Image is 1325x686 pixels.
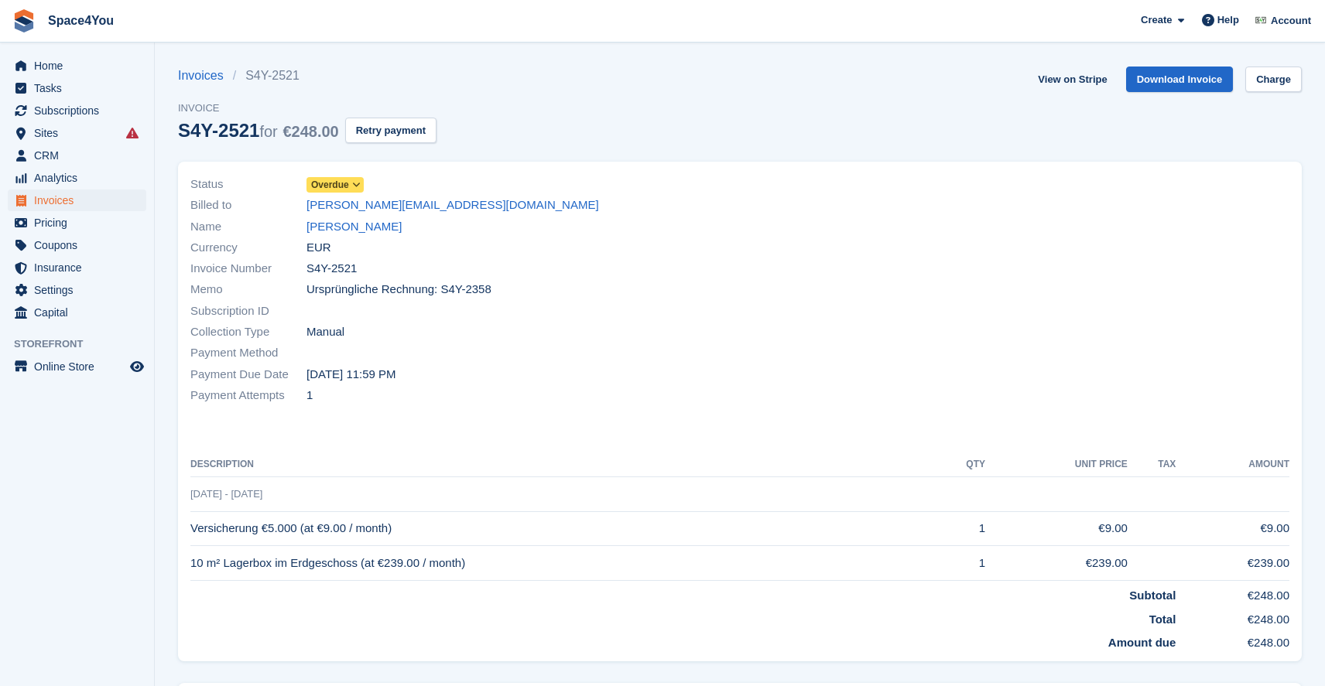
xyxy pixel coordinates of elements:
[933,546,985,581] td: 1
[1253,12,1269,28] img: Finn-Kristof Kausch
[178,101,437,116] span: Invoice
[190,176,306,193] span: Status
[306,196,599,214] a: [PERSON_NAME][EMAIL_ADDRESS][DOMAIN_NAME]
[34,167,127,189] span: Analytics
[34,77,127,99] span: Tasks
[306,387,313,404] span: 1
[1245,67,1302,92] a: Charge
[1271,13,1311,29] span: Account
[1108,636,1176,649] strong: Amount due
[259,123,277,140] span: for
[985,511,1128,546] td: €9.00
[8,356,146,377] a: menu
[8,234,146,256] a: menu
[1176,628,1289,652] td: €248.00
[34,302,127,323] span: Capital
[1176,546,1289,581] td: €239.00
[34,100,127,121] span: Subscriptions
[306,366,396,384] time: 2025-09-19 21:59:59 UTC
[306,218,402,236] a: [PERSON_NAME]
[34,257,127,278] span: Insurance
[306,260,357,278] span: S4Y-2521
[14,336,154,352] span: Storefront
[34,122,127,144] span: Sites
[1141,12,1172,28] span: Create
[128,357,146,376] a: Preview store
[34,55,127,77] span: Home
[34,279,127,301] span: Settings
[8,145,146,166] a: menu
[8,302,146,323] a: menu
[126,127,139,139] i: Smart entry sync failures have occurred
[1126,67,1234,92] a: Download Invoice
[34,212,127,234] span: Pricing
[8,55,146,77] a: menu
[306,176,364,193] a: Overdue
[1176,605,1289,629] td: €248.00
[178,67,437,85] nav: breadcrumbs
[311,178,349,192] span: Overdue
[34,356,127,377] span: Online Store
[190,511,933,546] td: Versicherung €5.000 (at €9.00 / month)
[8,167,146,189] a: menu
[985,452,1128,477] th: Unit Price
[1149,613,1176,626] strong: Total
[1176,511,1289,546] td: €9.00
[190,387,306,404] span: Payment Attempts
[306,323,344,341] span: Manual
[190,546,933,581] td: 10 m² Lagerbox im Erdgeschoss (at €239.00 / month)
[34,189,127,211] span: Invoices
[190,239,306,257] span: Currency
[1129,589,1176,602] strong: Subtotal
[8,212,146,234] a: menu
[933,511,985,546] td: 1
[345,118,437,143] button: Retry payment
[1217,12,1239,28] span: Help
[190,488,262,500] span: [DATE] - [DATE]
[306,239,331,257] span: EUR
[42,8,120,33] a: Space4You
[190,218,306,236] span: Name
[8,279,146,301] a: menu
[1176,452,1289,477] th: Amount
[190,452,933,477] th: Description
[34,234,127,256] span: Coupons
[306,281,491,299] span: Ursprüngliche Rechnung: S4Y-2358
[8,257,146,278] a: menu
[178,67,233,85] a: Invoices
[190,260,306,278] span: Invoice Number
[8,100,146,121] a: menu
[933,452,985,477] th: QTY
[1176,581,1289,605] td: €248.00
[8,189,146,211] a: menu
[190,366,306,384] span: Payment Due Date
[190,196,306,214] span: Billed to
[190,344,306,362] span: Payment Method
[12,9,36,32] img: stora-icon-8386f47178a22dfd0bd8f6a31ec36ba5ce8667c1dd55bd0f319d3a0aa187defe.svg
[282,123,338,140] span: €248.00
[190,302,306,320] span: Subscription ID
[1032,67,1113,92] a: View on Stripe
[985,546,1128,581] td: €239.00
[34,145,127,166] span: CRM
[178,120,339,141] div: S4Y-2521
[8,77,146,99] a: menu
[1128,452,1176,477] th: Tax
[8,122,146,144] a: menu
[190,281,306,299] span: Memo
[190,323,306,341] span: Collection Type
